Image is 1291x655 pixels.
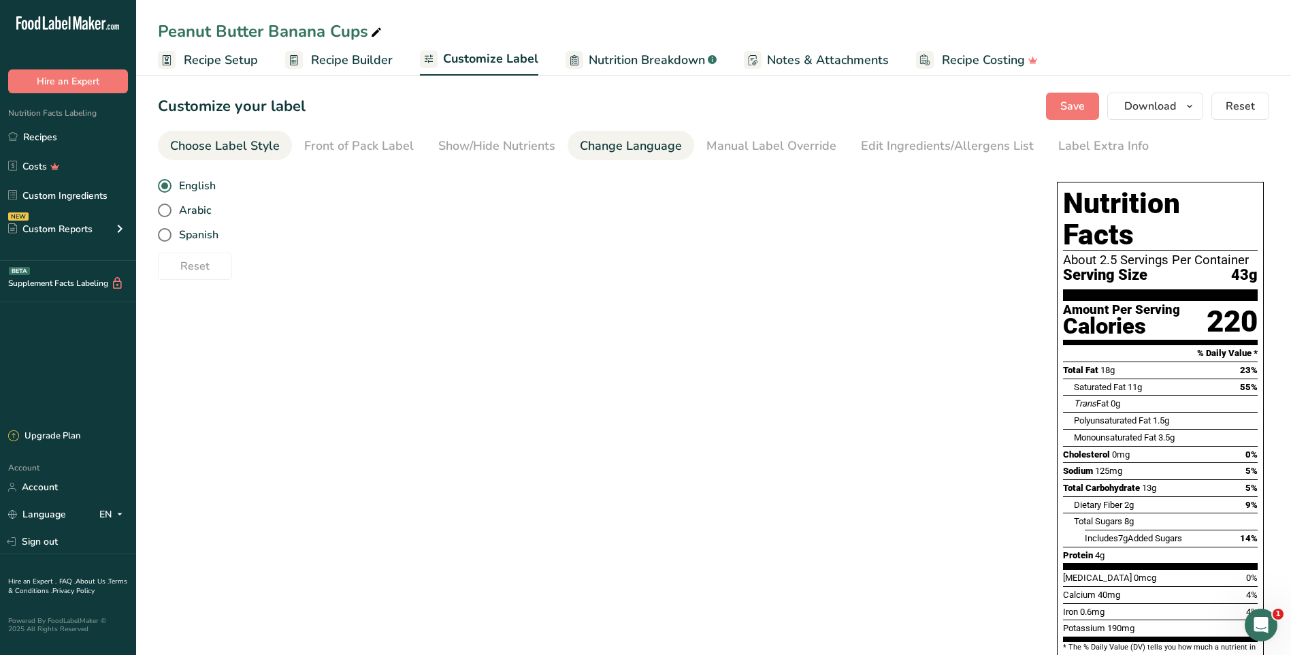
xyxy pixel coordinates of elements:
[1245,466,1258,476] span: 5%
[1063,317,1180,336] div: Calories
[1273,609,1284,620] span: 1
[1074,415,1151,426] span: Polyunsaturated Fat
[1074,398,1109,409] span: Fat
[1063,483,1140,493] span: Total Carbohydrate
[1111,398,1120,409] span: 0g
[1153,415,1169,426] span: 1.5g
[158,253,232,280] button: Reset
[1245,483,1258,493] span: 5%
[1063,550,1093,560] span: Protein
[1240,533,1258,543] span: 14%
[1063,607,1078,617] span: Iron
[767,51,889,69] span: Notes & Attachments
[1246,573,1258,583] span: 0%
[1063,253,1258,267] div: About 2.5 Servings Per Container
[1095,466,1122,476] span: 125mg
[8,212,29,221] div: NEW
[171,228,218,242] span: Spanish
[589,51,705,69] span: Nutrition Breakdown
[1063,623,1105,633] span: Potassium
[1074,516,1122,526] span: Total Sugars
[1107,623,1134,633] span: 190mg
[1246,607,1258,617] span: 4%
[1063,573,1132,583] span: [MEDICAL_DATA]
[99,507,128,523] div: EN
[942,51,1025,69] span: Recipe Costing
[8,617,128,633] div: Powered By FoodLabelMaker © 2025 All Rights Reserved
[8,577,56,586] a: Hire an Expert .
[1107,93,1203,120] button: Download
[9,267,30,275] div: BETA
[916,45,1038,76] a: Recipe Costing
[52,586,95,596] a: Privacy Policy
[1063,267,1147,284] span: Serving Size
[170,137,280,155] div: Choose Label Style
[1074,500,1122,510] span: Dietary Fiber
[1245,609,1277,641] iframe: Intercom live chat
[744,45,889,76] a: Notes & Attachments
[1124,516,1134,526] span: 8g
[861,137,1034,155] div: Edit Ingredients/Allergens List
[1158,432,1175,443] span: 3.5g
[1118,533,1128,543] span: 7g
[1124,98,1176,114] span: Download
[1134,573,1156,583] span: 0mcg
[1063,466,1093,476] span: Sodium
[8,502,66,526] a: Language
[8,430,80,443] div: Upgrade Plan
[1128,382,1142,392] span: 11g
[443,50,538,68] span: Customize Label
[1240,365,1258,375] span: 23%
[1074,398,1096,409] i: Trans
[1074,382,1126,392] span: Saturated Fat
[76,577,108,586] a: About Us .
[1063,590,1096,600] span: Calcium
[311,51,393,69] span: Recipe Builder
[1063,304,1180,317] div: Amount Per Serving
[1046,93,1099,120] button: Save
[1112,449,1130,460] span: 0mg
[184,51,258,69] span: Recipe Setup
[304,137,414,155] div: Front of Pack Label
[158,19,385,44] div: Peanut Butter Banana Cups
[1245,500,1258,510] span: 9%
[1058,137,1149,155] div: Label Extra Info
[438,137,555,155] div: Show/Hide Nutrients
[1063,345,1258,362] section: % Daily Value *
[1231,267,1258,284] span: 43g
[1063,449,1110,460] span: Cholesterol
[8,222,93,236] div: Custom Reports
[580,137,682,155] div: Change Language
[180,258,210,274] span: Reset
[1098,590,1120,600] span: 40mg
[1060,98,1085,114] span: Save
[8,69,128,93] button: Hire an Expert
[158,95,306,118] h1: Customize your label
[1240,382,1258,392] span: 55%
[706,137,836,155] div: Manual Label Override
[1226,98,1255,114] span: Reset
[566,45,717,76] a: Nutrition Breakdown
[1246,590,1258,600] span: 4%
[1074,432,1156,443] span: Monounsaturated Fat
[1207,304,1258,340] div: 220
[420,44,538,76] a: Customize Label
[1080,607,1105,617] span: 0.6mg
[171,179,216,193] span: English
[1211,93,1269,120] button: Reset
[1124,500,1134,510] span: 2g
[158,45,258,76] a: Recipe Setup
[1245,449,1258,460] span: 0%
[1095,550,1105,560] span: 4g
[1100,365,1115,375] span: 18g
[1085,533,1182,543] span: Includes Added Sugars
[1142,483,1156,493] span: 13g
[171,204,211,217] span: Arabic
[8,577,127,596] a: Terms & Conditions .
[285,45,393,76] a: Recipe Builder
[59,577,76,586] a: FAQ .
[1063,188,1258,251] h1: Nutrition Facts
[1063,365,1098,375] span: Total Fat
